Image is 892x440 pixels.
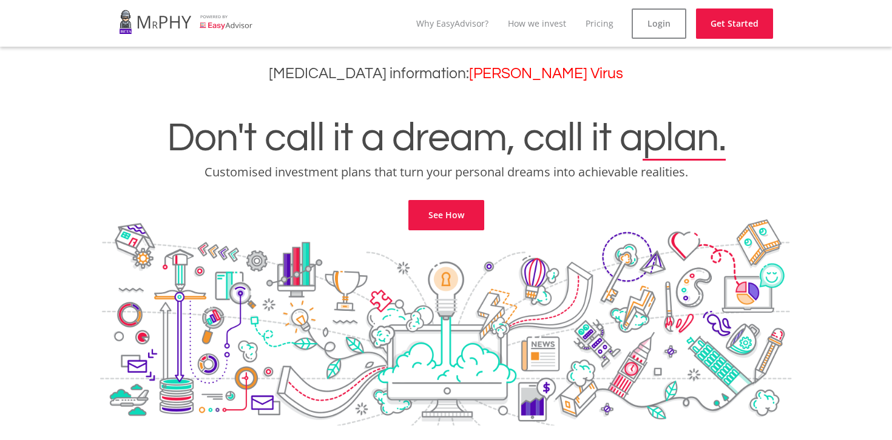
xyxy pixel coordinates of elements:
h3: [MEDICAL_DATA] information: [9,65,883,82]
span: plan. [643,118,726,159]
h1: Don't call it a dream, call it a [9,118,883,159]
a: How we invest [508,18,566,29]
a: Why EasyAdvisor? [416,18,488,29]
a: [PERSON_NAME] Virus [469,66,623,81]
a: See How [408,200,484,230]
p: Customised investment plans that turn your personal dreams into achievable realities. [9,164,883,181]
a: Pricing [586,18,613,29]
a: Get Started [696,8,773,39]
a: Login [632,8,686,39]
